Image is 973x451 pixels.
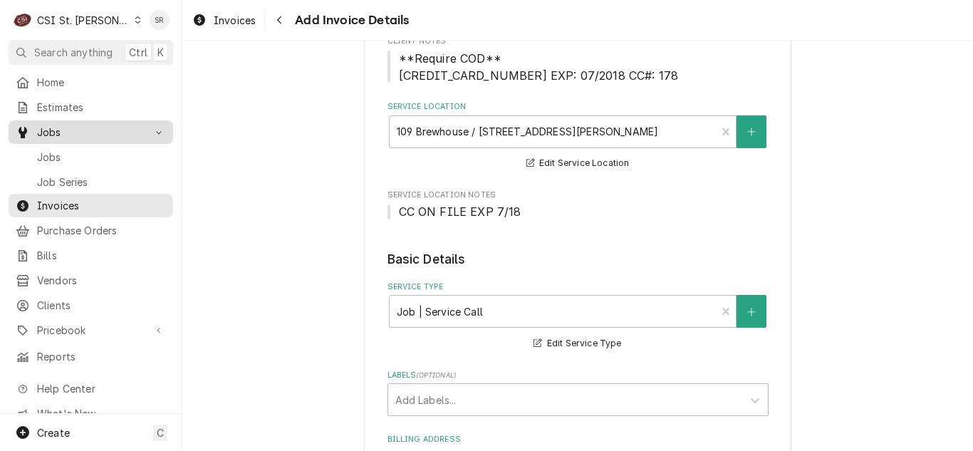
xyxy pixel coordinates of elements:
[387,190,769,201] span: Service Location Notes
[747,307,756,317] svg: Create New Service
[9,294,173,317] a: Clients
[387,370,769,416] div: Labels
[150,10,170,30] div: SR
[9,219,173,242] a: Purchase Orders
[9,170,173,194] a: Job Series
[387,50,769,84] span: Client Notes
[387,434,769,445] label: Billing Address
[9,377,173,400] a: Go to Help Center
[37,323,145,338] span: Pricebook
[37,13,130,28] div: CSI St. [PERSON_NAME]
[737,115,766,148] button: Create New Location
[37,150,166,165] span: Jobs
[37,248,166,263] span: Bills
[399,51,679,83] span: **Require COD** [CREDIT_CARD_NUMBER] EXP: 07/2018 CC#: 178
[37,381,165,396] span: Help Center
[37,100,166,115] span: Estimates
[387,203,769,220] span: Service Location Notes
[37,223,166,238] span: Purchase Orders
[37,198,166,213] span: Invoices
[9,269,173,292] a: Vendors
[387,101,769,172] div: Service Location
[37,75,166,90] span: Home
[9,318,173,342] a: Go to Pricebook
[387,101,769,113] label: Service Location
[150,10,170,30] div: Stephani Roth's Avatar
[37,298,166,313] span: Clients
[399,204,521,219] span: CC ON FILE EXP 7/18
[524,155,632,172] button: Edit Service Location
[13,10,33,30] div: CSI St. Louis's Avatar
[387,36,769,83] div: Client Notes
[747,127,756,137] svg: Create New Location
[157,45,164,60] span: K
[416,371,456,379] span: ( optional )
[37,175,166,190] span: Job Series
[9,40,173,65] button: Search anythingCtrlK
[291,11,409,30] span: Add Invoice Details
[13,10,33,30] div: C
[387,36,769,47] span: Client Notes
[157,425,164,440] span: C
[37,349,166,364] span: Reports
[34,45,113,60] span: Search anything
[268,9,291,31] button: Navigate back
[737,295,766,328] button: Create New Service
[129,45,147,60] span: Ctrl
[37,406,165,421] span: What's New
[9,145,173,169] a: Jobs
[531,335,623,353] button: Edit Service Type
[37,125,145,140] span: Jobs
[387,281,769,293] label: Service Type
[187,9,261,32] a: Invoices
[387,281,769,352] div: Service Type
[9,345,173,368] a: Reports
[9,244,173,267] a: Bills
[9,120,173,144] a: Go to Jobs
[9,95,173,119] a: Estimates
[9,71,173,94] a: Home
[9,402,173,425] a: Go to What's New
[387,190,769,220] div: Service Location Notes
[214,13,256,28] span: Invoices
[37,273,166,288] span: Vendors
[37,427,70,439] span: Create
[9,194,173,217] a: Invoices
[387,370,769,381] label: Labels
[387,250,769,269] legend: Basic Details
